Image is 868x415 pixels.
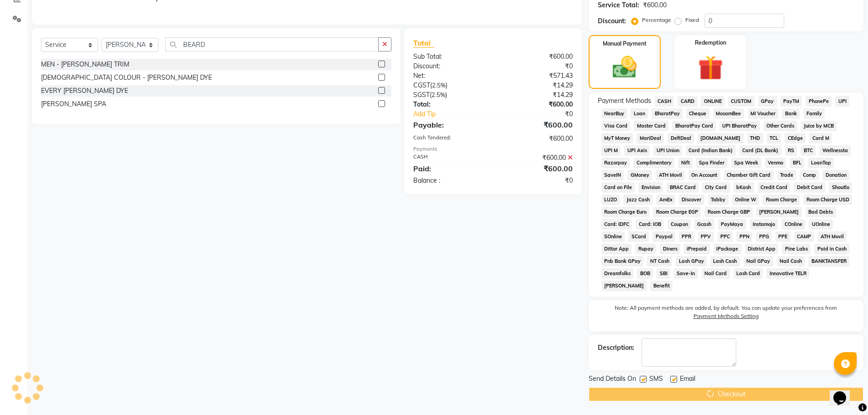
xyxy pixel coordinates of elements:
[781,96,802,107] span: PayTM
[653,207,701,217] span: Room Charge EGP
[656,195,675,205] span: AmEx
[718,231,733,242] span: PPC
[785,133,806,143] span: CEdge
[800,170,819,180] span: Comp
[598,96,651,106] span: Payment Methods
[413,91,430,99] span: SGST
[628,231,649,242] span: SCard
[835,96,849,107] span: UPI
[790,158,804,168] span: BFL
[702,268,730,279] span: Nail Card
[601,182,635,193] span: Card on File
[676,256,707,266] span: Lash GPay
[605,53,644,81] img: _cash.svg
[493,52,580,61] div: ₹600.00
[406,109,507,119] a: Add Tip
[649,374,663,385] span: SMS
[406,134,493,143] div: Cash Tendered:
[638,182,663,193] span: Envision
[714,244,741,254] span: iPackage
[748,108,779,119] span: MI Voucher
[734,268,763,279] span: Lash Card
[406,90,493,100] div: ( )
[653,145,682,156] span: UPI Union
[601,268,634,279] span: Dreamfolks
[808,256,849,266] span: BANKTANSFER
[690,52,731,83] img: _gift.svg
[657,268,670,279] span: SBI
[601,219,632,230] span: Card: IDFC
[493,153,580,163] div: ₹600.00
[406,81,493,90] div: ( )
[165,37,379,51] input: Search or Scan
[680,374,695,385] span: Email
[667,182,699,193] span: BRAC Card
[758,182,791,193] span: Credit Card
[698,231,714,242] span: PPV
[493,176,580,185] div: ₹0
[744,256,773,266] span: Nail GPay
[41,60,129,69] div: MEN - [PERSON_NAME] TRIM
[413,81,430,89] span: CGST
[819,145,851,156] span: Wellnessta
[589,374,636,385] span: Send Details On
[493,100,580,109] div: ₹600.00
[695,39,726,47] label: Redemption
[650,281,673,291] span: Benefit
[679,195,704,205] span: Discover
[41,73,212,82] div: [DEMOGRAPHIC_DATA] COLOUR - [PERSON_NAME] DYE
[745,244,779,254] span: District App
[432,82,446,89] span: 2.5%
[493,71,580,81] div: ₹571.43
[660,244,680,254] span: Diners
[713,108,744,119] span: MosamBee
[756,231,772,242] span: PPG
[493,134,580,143] div: ₹600.00
[809,133,832,143] span: Card M
[627,170,652,180] span: GMoney
[686,108,709,119] span: Cheque
[601,133,633,143] span: MyT Money
[679,231,694,242] span: PPR
[493,61,580,71] div: ₹0
[782,108,800,119] span: Bank
[635,244,656,254] span: Rupay
[601,121,631,131] span: Visa Card
[678,96,697,107] span: CARD
[756,207,802,217] span: [PERSON_NAME]
[406,52,493,61] div: Sub Total:
[601,256,644,266] span: Pnb Bank GPay
[647,256,672,266] span: NT Cash
[603,40,647,48] label: Manual Payment
[598,16,626,26] div: Discount:
[750,219,778,230] span: Instamojo
[704,207,753,217] span: Room Charge GBP
[656,170,685,180] span: ATH Movil
[719,121,760,131] span: UPI BharatPay
[413,38,434,48] span: Total
[601,244,632,254] span: Dittor App
[765,158,786,168] span: Venmo
[678,158,693,168] span: Nift
[688,170,720,180] span: On Account
[830,379,859,406] iframe: chat widget
[777,256,805,266] span: Nail Cash
[767,133,781,143] span: TCL
[636,219,664,230] span: Card: IOB
[747,133,763,143] span: THD
[406,153,493,163] div: CASH
[809,219,833,230] span: UOnline
[493,119,580,130] div: ₹600.00
[806,96,832,107] span: PhonePe
[794,231,814,242] span: CAMP
[406,61,493,71] div: Discount:
[736,231,752,242] span: PPN
[643,0,667,10] div: ₹600.00
[668,133,694,143] span: DefiDeal
[601,158,630,168] span: Razorpay
[406,71,493,81] div: Net:
[696,158,728,168] span: Spa Finder
[718,219,746,230] span: PayMaya
[803,108,825,119] span: Family
[776,231,791,242] span: PPE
